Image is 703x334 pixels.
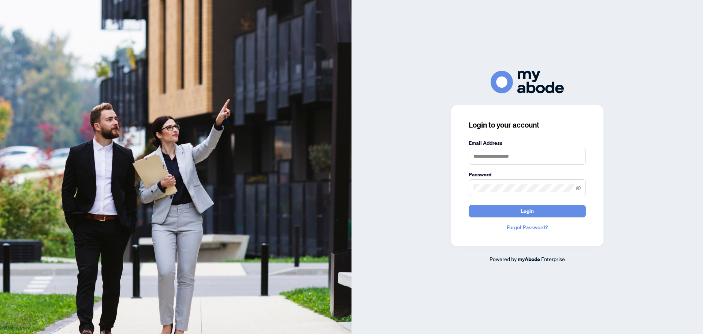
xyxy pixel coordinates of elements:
[469,223,586,231] a: Forgot Password?
[469,120,586,130] h3: Login to your account
[469,170,586,179] label: Password
[518,255,540,263] a: myAbode
[491,71,564,93] img: ma-logo
[469,205,586,217] button: Login
[521,205,534,217] span: Login
[541,256,565,262] span: Enterprise
[469,139,586,147] label: Email Address
[576,185,581,190] span: eye-invisible
[490,256,517,262] span: Powered by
